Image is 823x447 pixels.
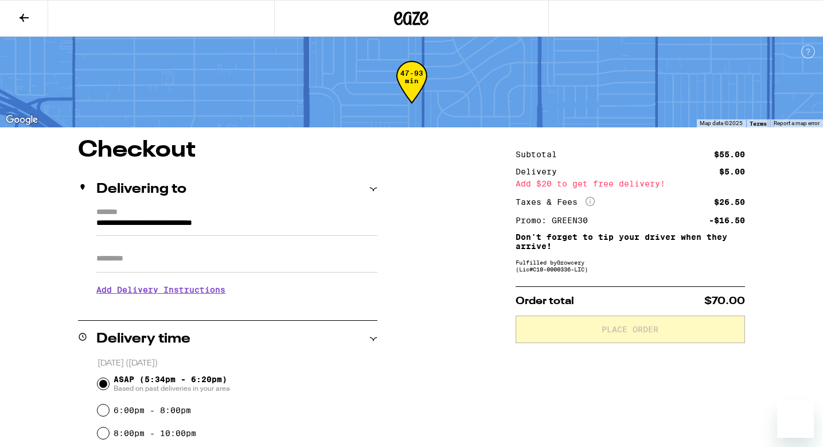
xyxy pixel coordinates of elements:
[516,180,745,188] div: Add $20 to get free delivery!
[516,197,595,207] div: Taxes & Fees
[96,182,186,196] h2: Delivering to
[78,139,377,162] h1: Checkout
[96,277,377,303] h3: Add Delivery Instructions
[114,406,191,415] label: 6:00pm - 8:00pm
[96,303,377,312] p: We'll contact you at [PHONE_NUMBER] when we arrive
[602,325,658,333] span: Place Order
[516,216,596,224] div: Promo: GREEN30
[114,429,196,438] label: 8:00pm - 10:00pm
[3,112,41,127] img: Google
[700,120,743,126] span: Map data ©2025
[704,296,745,306] span: $70.00
[719,168,745,176] div: $5.00
[396,69,427,112] div: 47-93 min
[516,232,745,251] p: Don't forget to tip your driver when they arrive!
[114,384,230,393] span: Based on past deliveries in your area
[516,168,565,176] div: Delivery
[516,296,574,306] span: Order total
[3,112,41,127] a: Open this area in Google Maps (opens a new window)
[114,375,230,393] span: ASAP (5:34pm - 6:20pm)
[709,216,745,224] div: -$16.50
[96,332,190,346] h2: Delivery time
[714,150,745,158] div: $55.00
[750,120,767,127] a: Terms
[774,120,820,126] a: Report a map error
[97,358,378,369] p: [DATE] ([DATE])
[777,401,814,438] iframe: Button to launch messaging window
[714,198,745,206] div: $26.50
[516,316,745,343] button: Place Order
[516,259,745,273] div: Fulfilled by Growcery (Lic# C10-0000336-LIC )
[516,150,565,158] div: Subtotal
